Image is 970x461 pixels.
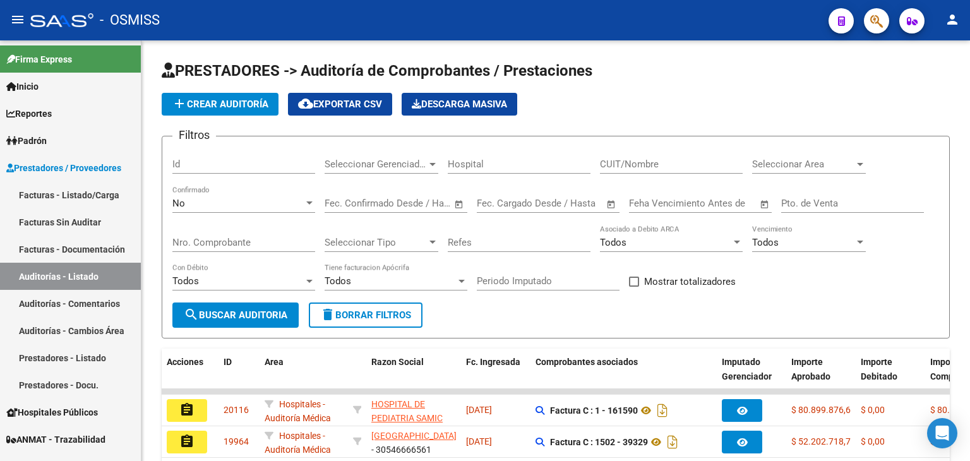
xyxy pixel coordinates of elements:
[371,399,443,452] span: HOSPITAL DE PEDIATRIA SAMIC "PROFESOR [PERSON_NAME]"
[184,309,287,321] span: Buscar Auditoria
[752,159,854,170] span: Seleccionar Area
[265,431,331,455] span: Hospitales - Auditoría Médica
[664,432,681,452] i: Descargar documento
[309,302,422,328] button: Borrar Filtros
[717,349,786,404] datatable-header-cell: Imputado Gerenciador
[172,99,268,110] span: Crear Auditoría
[758,197,772,212] button: Open calendar
[167,357,203,367] span: Acciones
[861,357,897,381] span: Importe Debitado
[298,96,313,111] mat-icon: cloud_download
[6,134,47,148] span: Padrón
[224,405,249,415] span: 20116
[162,93,278,116] button: Crear Auditoría
[219,349,260,404] datatable-header-cell: ID
[786,349,856,404] datatable-header-cell: Importe Aprobado
[6,161,121,175] span: Prestadores / Proveedores
[530,349,717,404] datatable-header-cell: Comprobantes asociados
[172,275,199,287] span: Todos
[325,159,427,170] span: Seleccionar Gerenciador
[927,418,957,448] div: Open Intercom Messenger
[452,197,467,212] button: Open calendar
[466,405,492,415] span: [DATE]
[600,237,626,248] span: Todos
[654,400,671,421] i: Descargar documento
[265,399,331,424] span: Hospitales - Auditoría Médica
[550,405,638,416] strong: Factura C : 1 - 161590
[371,429,456,455] div: - 30546666561
[172,198,185,209] span: No
[371,431,457,441] span: [GEOGRAPHIC_DATA]
[477,198,528,209] input: Fecha inicio
[265,357,284,367] span: Area
[945,12,960,27] mat-icon: person
[100,6,160,34] span: - OSMISS
[387,198,448,209] input: Fecha fin
[371,397,456,424] div: - 30615915544
[412,99,507,110] span: Descarga Masiva
[172,96,187,111] mat-icon: add
[288,93,392,116] button: Exportar CSV
[179,402,195,417] mat-icon: assignment
[466,357,520,367] span: Fc. Ingresada
[172,302,299,328] button: Buscar Auditoria
[6,433,105,446] span: ANMAT - Trazabilidad
[162,349,219,404] datatable-header-cell: Acciones
[466,436,492,446] span: [DATE]
[550,437,648,447] strong: Factura C : 1502 - 39329
[791,436,856,446] span: $ 52.202.718,70
[722,357,772,381] span: Imputado Gerenciador
[644,274,736,289] span: Mostrar totalizadores
[325,198,376,209] input: Fecha inicio
[6,107,52,121] span: Reportes
[298,99,382,110] span: Exportar CSV
[402,93,517,116] button: Descarga Masiva
[861,436,885,446] span: $ 0,00
[402,93,517,116] app-download-masive: Descarga masiva de comprobantes (adjuntos)
[604,197,619,212] button: Open calendar
[320,307,335,322] mat-icon: delete
[856,349,925,404] datatable-header-cell: Importe Debitado
[791,357,830,381] span: Importe Aprobado
[224,357,232,367] span: ID
[325,237,427,248] span: Seleccionar Tipo
[224,436,249,446] span: 19964
[861,405,885,415] span: $ 0,00
[752,237,779,248] span: Todos
[536,357,638,367] span: Comprobantes asociados
[184,307,199,322] mat-icon: search
[162,62,592,80] span: PRESTADORES -> Auditoría de Comprobantes / Prestaciones
[371,357,424,367] span: Razon Social
[6,80,39,93] span: Inicio
[260,349,348,404] datatable-header-cell: Area
[179,434,195,449] mat-icon: assignment
[325,275,351,287] span: Todos
[172,126,216,144] h3: Filtros
[10,12,25,27] mat-icon: menu
[6,405,98,419] span: Hospitales Públicos
[366,349,461,404] datatable-header-cell: Razon Social
[461,349,530,404] datatable-header-cell: Fc. Ingresada
[539,198,601,209] input: Fecha fin
[791,405,856,415] span: $ 80.899.876,64
[320,309,411,321] span: Borrar Filtros
[6,52,72,66] span: Firma Express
